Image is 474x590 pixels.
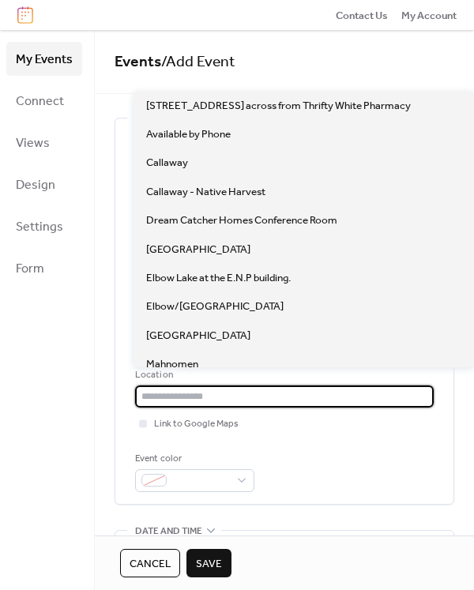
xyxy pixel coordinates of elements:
span: Date and time [135,523,202,539]
button: Save [186,549,231,577]
span: Link to Google Maps [154,416,239,432]
span: Views [16,131,50,156]
span: [GEOGRAPHIC_DATA] [146,242,250,257]
span: My Account [401,8,457,24]
a: Events [115,47,161,77]
a: Form [6,251,82,285]
img: logo [17,6,33,24]
span: Connect [16,89,64,114]
span: Elbow/[GEOGRAPHIC_DATA] [146,299,284,314]
span: Callaway [146,155,188,171]
span: [STREET_ADDRESS] across from Thrifty White Pharmacy [146,98,411,114]
span: Settings [16,215,63,239]
span: Form [16,257,44,281]
span: Design [16,173,55,197]
a: Design [6,167,82,201]
a: My Account [401,7,457,23]
div: Event color [135,451,251,467]
span: Elbow Lake at the E.N.P building. [146,270,291,286]
span: Save [196,556,222,572]
span: My Events [16,47,73,72]
div: Location [135,367,431,383]
span: / Add Event [161,47,235,77]
span: Callaway - Native Harvest [146,184,265,200]
span: Contact Us [336,8,388,24]
a: Connect [6,84,82,118]
span: Available by Phone [146,126,231,142]
a: Contact Us [336,7,388,23]
span: Dream Catcher Homes Conference Room [146,212,337,228]
a: Views [6,126,82,160]
span: Cancel [130,556,171,572]
a: My Events [6,42,82,76]
span: [GEOGRAPHIC_DATA] [146,328,250,344]
span: Mahnomen [146,356,198,372]
a: Settings [6,209,82,243]
button: Cancel [120,549,180,577]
